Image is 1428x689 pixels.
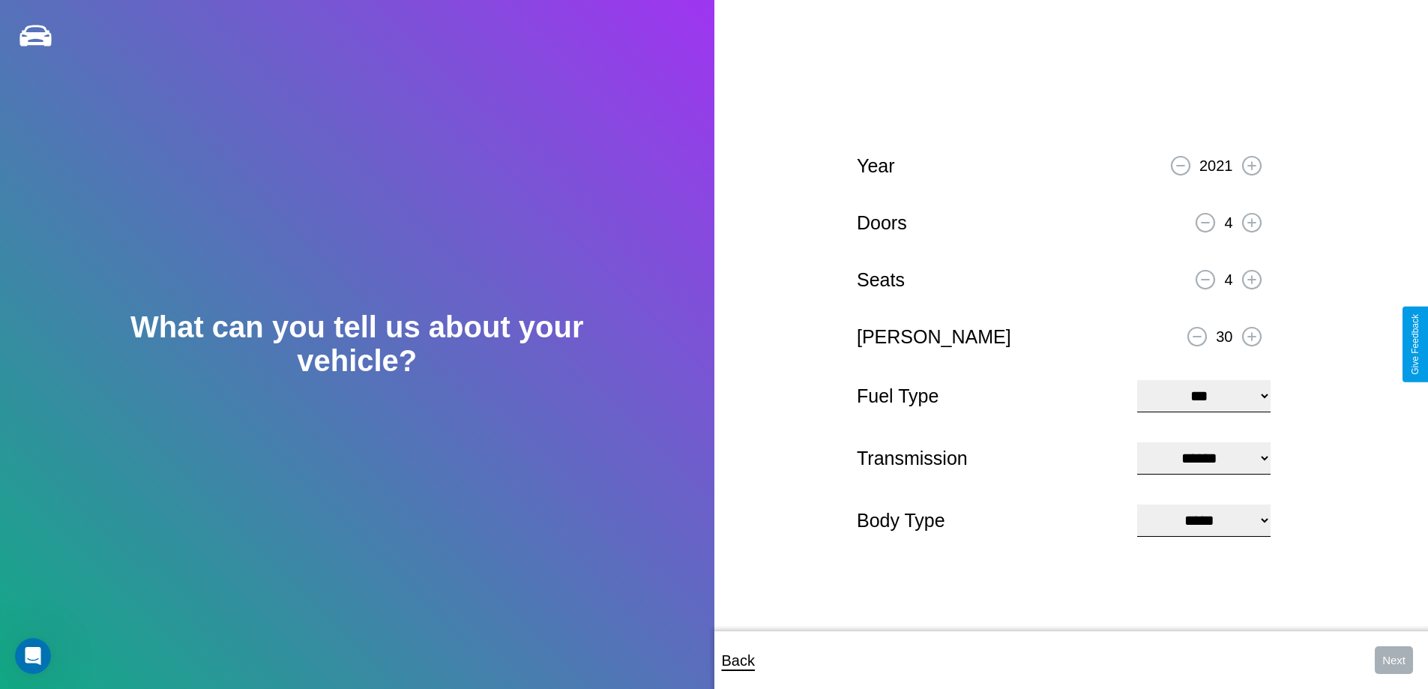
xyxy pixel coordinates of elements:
[857,442,1122,475] p: Transmission
[857,206,907,240] p: Doors
[1216,323,1232,350] p: 30
[1224,266,1232,293] p: 4
[857,149,895,183] p: Year
[857,320,1011,354] p: [PERSON_NAME]
[1224,209,1232,236] p: 4
[1375,646,1413,674] button: Next
[857,263,905,297] p: Seats
[722,647,755,674] p: Back
[1199,152,1233,179] p: 2021
[1410,314,1421,375] div: Give Feedback
[857,379,1122,413] p: Fuel Type
[15,638,51,674] iframe: Intercom live chat
[857,504,1122,538] p: Body Type
[71,310,642,378] h2: What can you tell us about your vehicle?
